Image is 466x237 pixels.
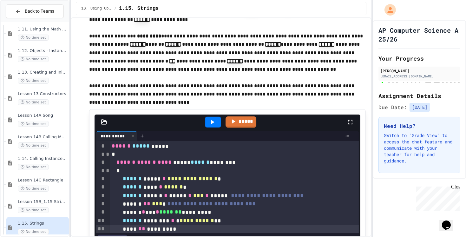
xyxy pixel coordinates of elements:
span: No time set [18,78,49,84]
div: Chat with us now!Close [3,3,44,40]
span: Back to Teams [25,8,54,15]
span: / [114,6,116,11]
div: [EMAIL_ADDRESS][DOMAIN_NAME] [380,74,458,79]
span: [DATE] [410,103,430,112]
span: Lesson 14B Calling Methods with Parameters [18,135,68,140]
span: Lesson 15B_1.15 String Methods Demonstration [18,199,68,205]
span: No time set [18,99,49,105]
span: 1.11. Using the Math Class [18,27,68,32]
h3: Need Help? [384,122,455,130]
div: [PERSON_NAME] [380,68,458,74]
span: No time set [18,56,49,62]
div: My Account [378,3,397,17]
span: 1.14. Calling Instance Methods [18,156,68,161]
span: Lesson 14A Song [18,113,68,118]
span: 1.12. Objects - Instances of Classes [18,48,68,54]
span: No time set [18,164,49,170]
h2: Your Progress [378,54,460,63]
span: Lesson 14C Rectangle [18,178,68,183]
span: Due Date: [378,103,407,111]
span: 1.15. Strings [18,221,68,226]
h2: Assignment Details [378,91,460,100]
span: 1B. Using Objects and Methods [81,6,112,11]
span: No time set [18,142,49,148]
span: Lesson 13 Constructors [18,91,68,97]
span: No time set [18,229,49,235]
iframe: chat widget [413,184,460,211]
p: Switch to "Grade View" to access the chat feature and communicate with your teacher for help and ... [384,132,455,164]
button: Back to Teams [6,4,64,18]
span: No time set [18,121,49,127]
iframe: chat widget [439,212,460,231]
span: 1.13. Creating and Initializing Objects: Constructors [18,70,68,75]
h1: AP Computer Science A 25/26 [378,26,460,43]
span: 1.15. Strings [119,5,159,12]
span: No time set [18,35,49,41]
span: No time set [18,186,49,192]
span: No time set [18,207,49,213]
